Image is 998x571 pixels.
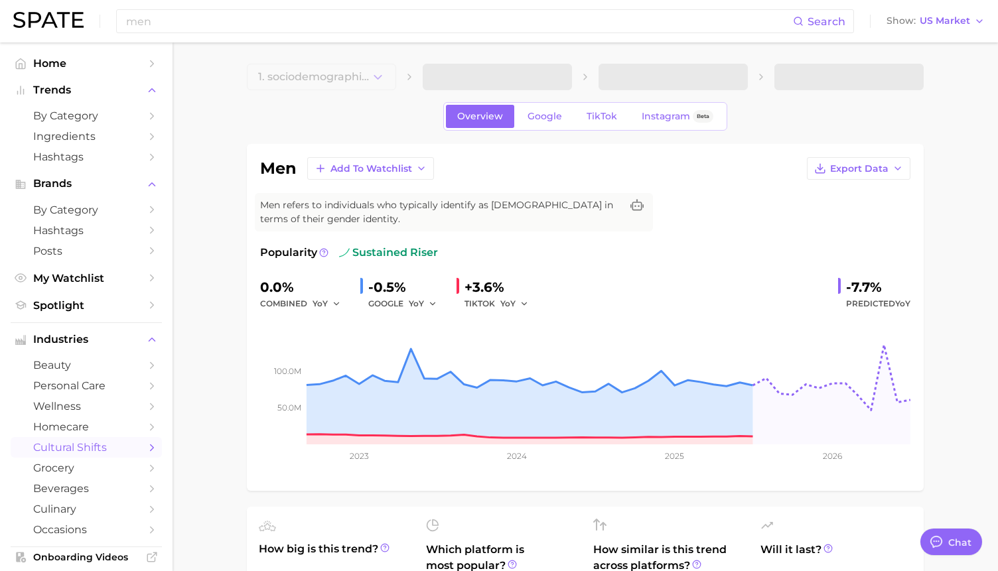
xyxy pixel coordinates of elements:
span: Ingredients [33,130,139,143]
a: homecare [11,416,162,437]
tspan: 2025 [665,451,684,461]
button: YoY [313,296,341,312]
span: Google [528,111,562,122]
button: YoY [500,296,529,312]
a: by Category [11,200,162,220]
div: TIKTOK [464,296,537,312]
span: Brands [33,178,139,190]
a: cultural shifts [11,437,162,458]
a: beverages [11,478,162,499]
a: by Category [11,105,162,126]
span: Beta [697,111,709,122]
a: grocery [11,458,162,478]
a: Google [516,105,573,128]
span: My Watchlist [33,272,139,285]
span: YoY [895,298,910,308]
span: Posts [33,245,139,257]
span: Hashtags [33,224,139,237]
span: Onboarding Videos [33,551,139,563]
a: Ingredients [11,126,162,147]
div: -7.7% [846,277,910,298]
span: Overview [457,111,503,122]
button: ShowUS Market [883,13,988,30]
button: 1. sociodemographic insightsChoose Category [247,64,396,90]
a: My Watchlist [11,268,162,288]
div: -0.5% [368,277,446,298]
span: homecare [33,420,139,433]
a: Hashtags [11,220,162,241]
span: Men refers to individuals who typically identify as [DEMOGRAPHIC_DATA] in terms of their gender i... [260,198,621,226]
span: TikTok [587,111,617,122]
button: Brands [11,174,162,194]
span: YoY [409,298,424,309]
a: Posts [11,241,162,261]
span: YoY [313,298,328,309]
span: YoY [500,298,516,309]
button: YoY [409,296,437,312]
button: Industries [11,330,162,349]
span: by Category [33,204,139,216]
tspan: 2023 [350,451,369,461]
span: Export Data [830,163,889,174]
a: Overview [446,105,514,128]
span: cultural shifts [33,441,139,454]
span: by Category [33,109,139,122]
span: Home [33,57,139,70]
span: culinary [33,503,139,515]
a: Home [11,53,162,74]
input: Search here for a brand, industry, or ingredient [125,10,793,32]
a: personal care [11,375,162,396]
div: combined [260,296,350,312]
span: Predicted [846,296,910,312]
span: sustained riser [339,245,438,261]
span: Instagram [642,111,690,122]
a: TikTok [575,105,628,128]
span: Trends [33,84,139,96]
tspan: 2026 [823,451,842,461]
button: Export Data [807,157,910,180]
div: +3.6% [464,277,537,298]
a: culinary [11,499,162,519]
a: Onboarding Videos [11,547,162,567]
span: beauty [33,359,139,371]
span: US Market [920,17,970,25]
span: Hashtags [33,151,139,163]
button: Trends [11,80,162,100]
div: GOOGLE [368,296,446,312]
h1: men [260,160,297,176]
a: InstagramBeta [630,105,725,128]
a: Spotlight [11,295,162,316]
span: Popularity [260,245,317,261]
span: beverages [33,482,139,495]
div: 0.0% [260,277,350,298]
span: grocery [33,462,139,474]
span: Spotlight [33,299,139,312]
span: wellness [33,400,139,412]
span: occasions [33,523,139,536]
a: beauty [11,355,162,375]
img: SPATE [13,12,84,28]
a: occasions [11,519,162,540]
span: 1. sociodemographic insights Choose Category [258,71,371,83]
button: Add to Watchlist [307,157,434,180]
span: Show [887,17,916,25]
span: Industries [33,334,139,346]
tspan: 2024 [507,451,527,461]
a: wellness [11,396,162,416]
img: sustained riser [339,247,350,258]
span: personal care [33,379,139,392]
span: Add to Watchlist [330,163,412,174]
span: Search [808,15,845,28]
a: Hashtags [11,147,162,167]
